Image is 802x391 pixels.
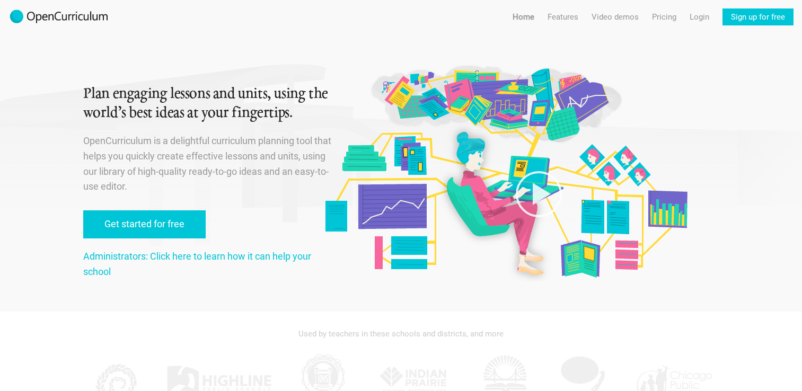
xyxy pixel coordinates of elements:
div: Used by teachers in these schools and districts, and more [83,322,719,345]
img: Original illustration by Malisa Suchanya, Oakland, CA (malisasuchanya.com) [321,64,690,281]
a: Pricing [652,8,676,25]
a: Sign up for free [722,8,794,25]
h1: Plan engaging lessons and units, using the world’s best ideas at your fingertips. [83,85,333,123]
a: Administrators: Click here to learn how it can help your school [83,251,311,277]
p: OpenCurriculum is a delightful curriculum planning tool that helps you quickly create effective l... [83,134,333,194]
a: Login [690,8,709,25]
a: Video demos [592,8,639,25]
img: 2017-logo-m.png [8,8,109,25]
a: Get started for free [83,210,206,238]
a: Home [513,8,534,25]
a: Features [548,8,578,25]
